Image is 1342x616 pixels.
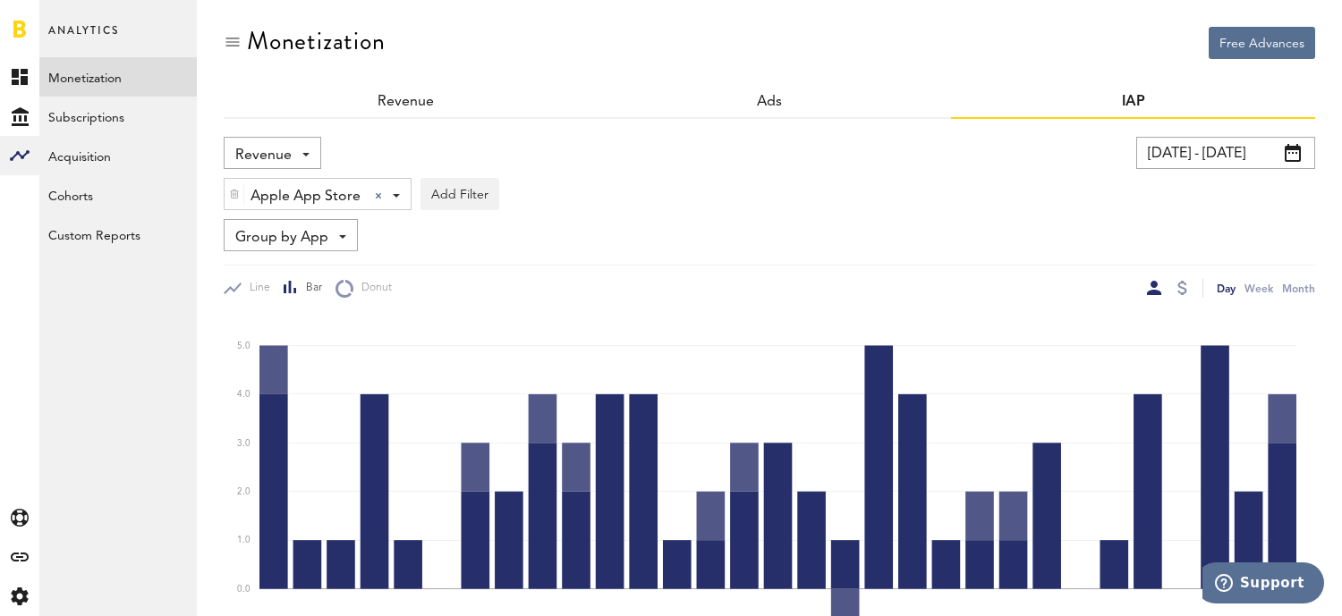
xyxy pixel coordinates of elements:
span: Revenue [235,140,292,171]
button: Add Filter [420,178,499,210]
a: Custom Reports [39,215,197,254]
text: 5.0 [237,342,251,350]
div: Clear [375,192,382,199]
a: Revenue [378,95,434,109]
a: Subscriptions [39,97,197,136]
span: Group by App [235,223,328,253]
text: 4.0 [237,390,251,399]
div: Day [1217,279,1236,298]
div: Monetization [247,27,386,55]
span: Donut [353,281,392,296]
span: Line [242,281,270,296]
a: Acquisition [39,136,197,175]
div: Month [1282,279,1315,298]
a: Monetization [39,57,197,97]
span: Apple App Store [251,181,361,212]
a: Cohorts [39,175,197,215]
iframe: Opens a widget where you can find more information [1202,562,1324,607]
text: 3.0 [237,439,251,448]
button: Free Advances [1209,27,1315,59]
span: Analytics [48,20,119,57]
span: Bar [298,281,322,296]
text: 0.0 [237,585,251,594]
div: Delete [225,179,244,209]
img: trash_awesome_blue.svg [229,188,240,200]
div: Week [1244,279,1273,298]
text: 1.0 [237,536,251,544]
text: 2.0 [237,487,251,496]
a: IAP [1122,95,1145,109]
a: Ads [757,95,782,109]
